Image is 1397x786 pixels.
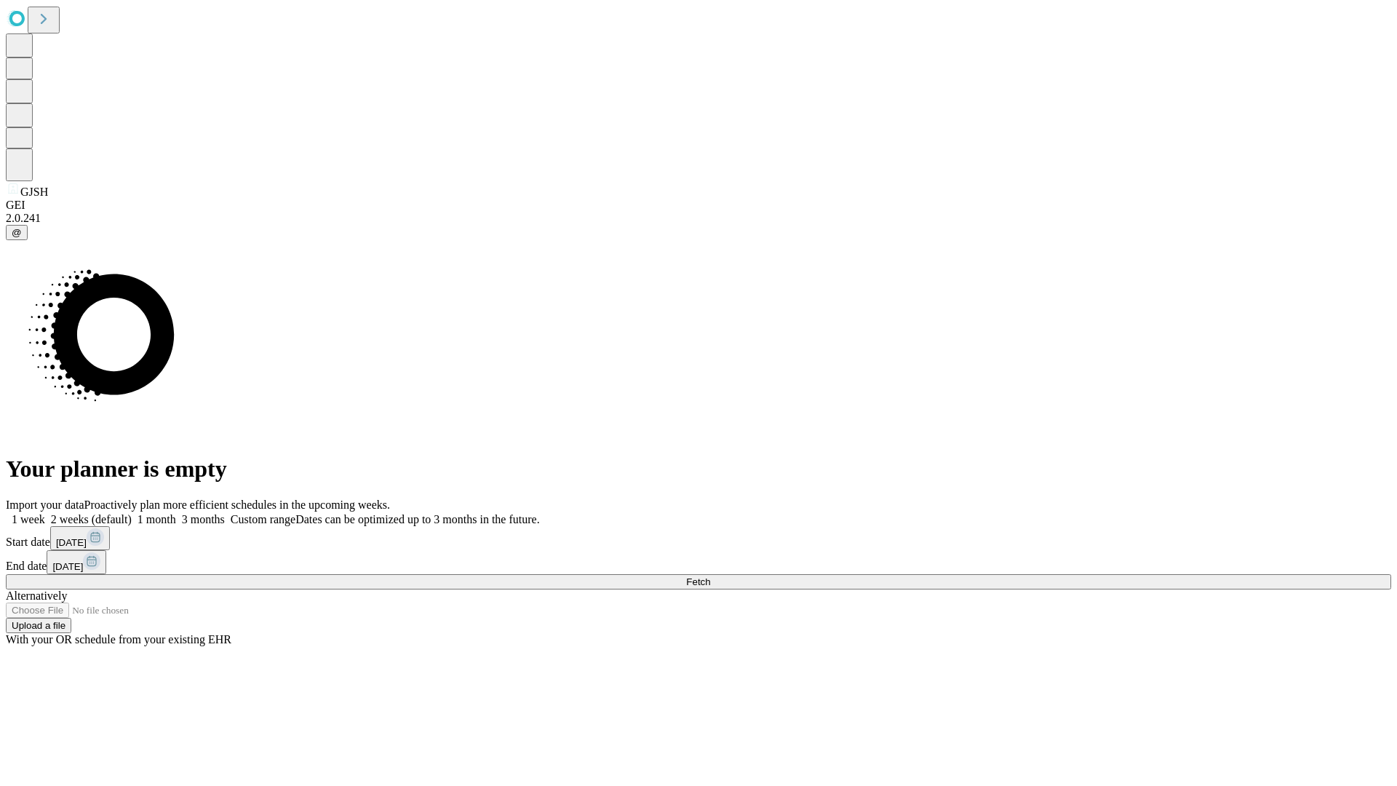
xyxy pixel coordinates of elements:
span: 1 week [12,513,45,525]
span: Alternatively [6,589,67,602]
div: GEI [6,199,1391,212]
button: Fetch [6,574,1391,589]
button: @ [6,225,28,240]
button: [DATE] [47,550,106,574]
div: 2.0.241 [6,212,1391,225]
span: Import your data [6,499,84,511]
h1: Your planner is empty [6,456,1391,483]
span: [DATE] [52,561,83,572]
button: Upload a file [6,618,71,633]
span: [DATE] [56,537,87,548]
span: With your OR schedule from your existing EHR [6,633,231,646]
span: 2 weeks (default) [51,513,132,525]
span: GJSH [20,186,48,198]
span: Fetch [686,576,710,587]
div: End date [6,550,1391,574]
span: @ [12,227,22,238]
button: [DATE] [50,526,110,550]
span: 3 months [182,513,225,525]
span: Proactively plan more efficient schedules in the upcoming weeks. [84,499,390,511]
div: Start date [6,526,1391,550]
span: Dates can be optimized up to 3 months in the future. [295,513,539,525]
span: 1 month [138,513,176,525]
span: Custom range [231,513,295,525]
